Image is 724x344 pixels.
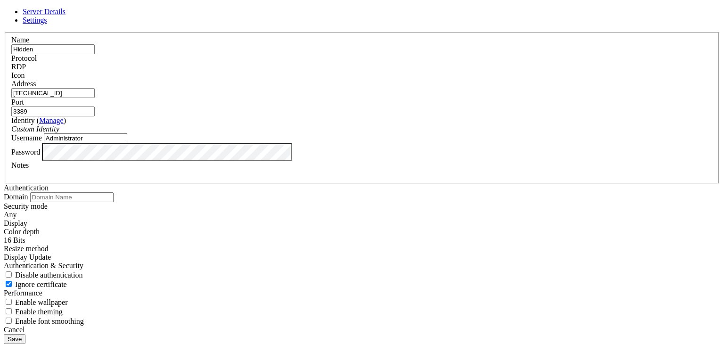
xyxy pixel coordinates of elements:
label: If set to true, enables use of theming of windows and controls. [4,308,63,316]
span: RDP [11,63,26,71]
i: Custom Identity [11,125,59,133]
label: Display [4,219,27,227]
span: Enable font smoothing [15,317,84,325]
input: Domain Name [30,192,114,202]
input: Host Name or IP [11,88,95,98]
label: Security mode [4,202,48,210]
label: If set to true, enables rendering of the desktop wallpaper. By default, wallpaper will be disable... [4,298,68,306]
div: Any [4,211,720,219]
input: Port Number [11,106,95,116]
button: Save [4,334,25,344]
label: If set to true, text will be rendered with smooth edges. Text over RDP is rendered with rough edg... [4,317,84,325]
input: Ignore certificate [6,281,12,287]
label: Authentication [4,184,49,192]
input: Enable wallpaper [6,299,12,305]
a: Manage [39,116,64,124]
span: 16 Bits [4,236,25,244]
span: Enable theming [15,308,63,316]
span: ( ) [37,116,66,124]
label: Notes [11,161,29,169]
label: Icon [11,71,25,79]
label: If set to true, authentication will be disabled. Note that this refers to authentication that tak... [4,271,83,279]
input: Enable theming [6,308,12,314]
span: Ignore certificate [15,280,67,288]
span: Disable authentication [15,271,83,279]
label: The color depth to request, in bits-per-pixel. [4,228,40,236]
input: Login Username [44,133,127,143]
span: Display Update [4,253,51,261]
input: Enable font smoothing [6,318,12,324]
label: Port [11,98,24,106]
label: Performance [4,289,42,297]
input: Server Name [11,44,95,54]
a: Server Details [23,8,66,16]
label: Name [11,36,29,44]
div: Display Update [4,253,720,262]
span: Enable wallpaper [15,298,68,306]
label: Domain [4,193,28,201]
span: Any [4,211,17,219]
label: Identity [11,116,66,124]
x-row: FATAL ERROR: Connection reset by peer [4,4,601,12]
div: RDP [11,63,713,71]
label: Authentication & Security [4,262,83,270]
div: Cancel [4,326,720,334]
a: Settings [23,16,47,24]
div: (0, 1) [4,12,8,20]
label: Protocol [11,54,37,62]
label: Address [11,80,36,88]
label: If set to true, the certificate returned by the server will be ignored, even if that certificate ... [4,280,67,288]
label: Display Update channel added with RDP 8.1 to signal the server when the client display size has c... [4,245,49,253]
label: Password [11,147,40,156]
div: Custom Identity [11,125,713,133]
input: Disable authentication [6,271,12,278]
label: Username [11,134,42,142]
div: 16 Bits [4,236,720,245]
